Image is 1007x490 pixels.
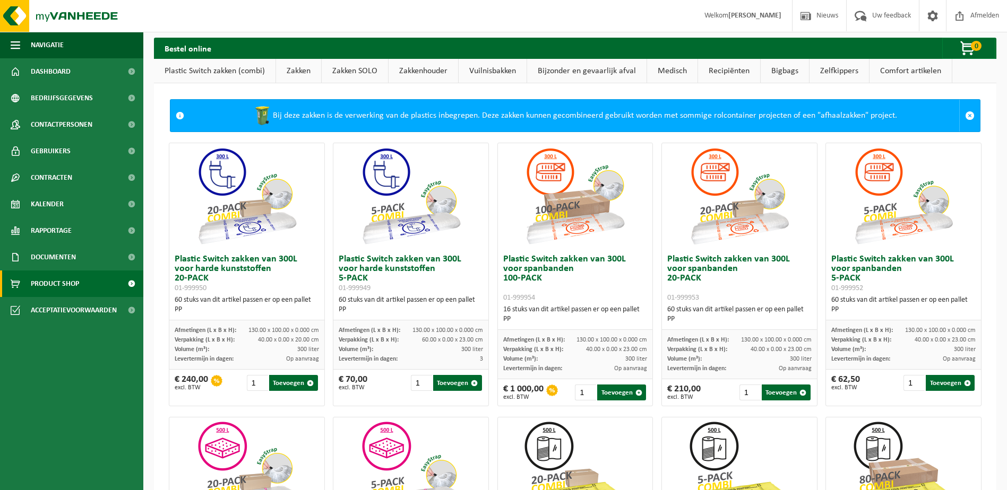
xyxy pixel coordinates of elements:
span: Volume (m³): [175,346,209,353]
img: 01-999954 [522,143,628,249]
span: Volume (m³): [667,356,702,362]
a: Medisch [647,59,698,83]
span: 300 liter [461,346,483,353]
img: 01-999949 [358,143,464,249]
span: 01-999954 [503,294,535,302]
button: Toevoegen [597,384,646,400]
span: Documenten [31,244,76,270]
span: Op aanvraag [286,356,319,362]
span: Navigatie [31,32,64,58]
span: 3 [480,356,483,362]
span: 130.00 x 100.00 x 0.000 cm [412,327,483,334]
a: Comfort artikelen [870,59,952,83]
span: 01-999952 [831,284,863,292]
span: 130.00 x 100.00 x 0.000 cm [248,327,319,334]
button: 0 [942,38,995,59]
span: Afmetingen (L x B x H): [339,327,400,334]
span: Afmetingen (L x B x H): [667,337,729,343]
a: Zakkenhouder [389,59,458,83]
span: 300 liter [790,356,812,362]
span: Op aanvraag [614,365,647,372]
div: PP [667,314,812,324]
button: Toevoegen [926,375,975,391]
button: Toevoegen [433,375,482,391]
a: Zakken SOLO [322,59,388,83]
input: 1 [903,375,925,391]
span: 300 liter [625,356,647,362]
span: Levertermijn in dagen: [175,356,234,362]
div: € 1 000,00 [503,384,544,400]
span: excl. BTW [339,384,367,391]
span: 40.00 x 0.00 x 23.00 cm [751,346,812,353]
h3: Plastic Switch zakken van 300L voor harde kunststoffen 5-PACK [339,255,483,293]
span: Kalender [31,191,64,217]
h2: Bestel online [154,38,222,58]
h3: Plastic Switch zakken van 300L voor spanbanden 100-PACK [503,255,648,302]
span: Verpakking (L x B x H): [831,337,891,343]
span: 130.00 x 100.00 x 0.000 cm [905,327,976,334]
span: Levertermijn in dagen: [667,365,726,372]
span: Dashboard [31,58,71,85]
div: 16 stuks van dit artikel passen er op een pallet [503,305,648,324]
span: 01-999953 [667,294,699,302]
input: 1 [575,384,596,400]
span: 01-999949 [339,284,371,292]
div: PP [339,305,483,314]
span: Verpakking (L x B x H): [503,346,563,353]
div: 60 stuks van dit artikel passen er op een pallet [339,295,483,314]
span: 01-999950 [175,284,206,292]
a: Bigbags [761,59,809,83]
span: Verpakking (L x B x H): [175,337,235,343]
span: Rapportage [31,217,72,244]
span: Op aanvraag [943,356,976,362]
img: 01-999952 [850,143,957,249]
span: 40.00 x 0.00 x 20.00 cm [258,337,319,343]
h3: Plastic Switch zakken van 300L voor spanbanden 20-PACK [667,255,812,302]
input: 1 [739,384,761,400]
span: Verpakking (L x B x H): [667,346,727,353]
span: excl. BTW [503,394,544,400]
a: Bijzonder en gevaarlijk afval [527,59,647,83]
button: Toevoegen [269,375,318,391]
img: WB-0240-HPE-GN-50.png [252,105,273,126]
span: excl. BTW [667,394,701,400]
span: Verpakking (L x B x H): [339,337,399,343]
h3: Plastic Switch zakken van 300L voor spanbanden 5-PACK [831,255,976,293]
a: Vuilnisbakken [459,59,527,83]
span: Volume (m³): [831,346,866,353]
a: Plastic Switch zakken (combi) [154,59,276,83]
span: Volume (m³): [339,346,373,353]
div: Bij deze zakken is de verwerking van de plastics inbegrepen. Deze zakken kunnen gecombineerd gebr... [190,100,959,132]
span: Contactpersonen [31,111,92,138]
input: 1 [247,375,268,391]
span: Levertermijn in dagen: [503,365,562,372]
span: Product Shop [31,270,79,297]
span: Afmetingen (L x B x H): [503,337,565,343]
span: 0 [971,41,982,51]
span: Contracten [31,164,72,191]
div: € 210,00 [667,384,701,400]
div: PP [831,305,976,314]
span: Afmetingen (L x B x H): [175,327,236,334]
img: 01-999950 [194,143,300,249]
a: Zelfkippers [810,59,869,83]
span: Bedrijfsgegevens [31,85,93,111]
input: 1 [411,375,432,391]
img: 01-999953 [686,143,793,249]
span: 130.00 x 100.00 x 0.000 cm [576,337,647,343]
span: Op aanvraag [779,365,812,372]
span: 60.00 x 0.00 x 23.00 cm [422,337,483,343]
div: PP [175,305,319,314]
strong: [PERSON_NAME] [728,12,781,20]
a: Zakken [276,59,321,83]
span: 40.00 x 0.00 x 23.00 cm [915,337,976,343]
span: Acceptatievoorwaarden [31,297,117,323]
span: 300 liter [954,346,976,353]
button: Toevoegen [762,384,811,400]
a: Recipiënten [698,59,760,83]
div: 60 stuks van dit artikel passen er op een pallet [667,305,812,324]
div: € 62,50 [831,375,860,391]
div: PP [503,314,648,324]
div: € 70,00 [339,375,367,391]
span: 40.00 x 0.00 x 23.00 cm [586,346,647,353]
